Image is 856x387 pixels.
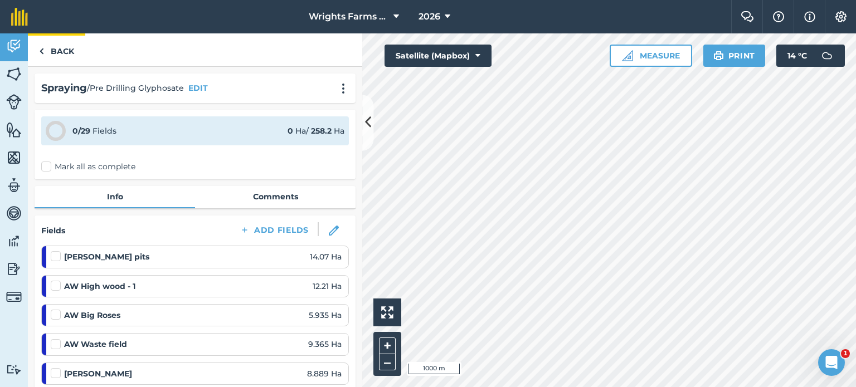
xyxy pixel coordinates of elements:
h4: Fields [41,224,65,237]
button: Add Fields [231,222,318,238]
img: svg+xml;base64,PD94bWwgdmVyc2lvbj0iMS4wIiBlbmNvZGluZz0idXRmLTgiPz4KPCEtLSBHZW5lcmF0b3I6IEFkb2JlIE... [6,261,22,277]
span: 12.21 Ha [313,280,342,292]
div: Ha / Ha [288,125,344,137]
label: Mark all as complete [41,161,135,173]
span: 14.07 Ha [310,251,342,263]
strong: [PERSON_NAME] pits [64,251,149,263]
img: svg+xml;base64,PHN2ZyB4bWxucz0iaHR0cDovL3d3dy53My5vcmcvMjAwMC9zdmciIHdpZHRoPSI5IiBoZWlnaHQ9IjI0Ii... [39,45,44,58]
span: 14 ° C [787,45,807,67]
button: EDIT [188,82,208,94]
img: A question mark icon [772,11,785,22]
a: Info [35,186,195,207]
button: – [379,354,396,370]
button: Satellite (Mapbox) [385,45,492,67]
img: Two speech bubbles overlapping with the left bubble in the forefront [741,11,754,22]
img: svg+xml;base64,PHN2ZyB4bWxucz0iaHR0cDovL3d3dy53My5vcmcvMjAwMC9zdmciIHdpZHRoPSIxNyIgaGVpZ2h0PSIxNy... [804,10,815,23]
span: 1 [841,349,850,358]
span: Wrights Farms Contracting [309,10,389,23]
button: Print [703,45,766,67]
span: / Pre Drilling Glyphosate [87,82,184,94]
strong: 0 [288,126,293,136]
button: Measure [610,45,692,67]
img: svg+xml;base64,PD94bWwgdmVyc2lvbj0iMS4wIiBlbmNvZGluZz0idXRmLTgiPz4KPCEtLSBHZW5lcmF0b3I6IEFkb2JlIE... [6,38,22,55]
strong: [PERSON_NAME] [64,368,132,380]
img: svg+xml;base64,PD94bWwgdmVyc2lvbj0iMS4wIiBlbmNvZGluZz0idXRmLTgiPz4KPCEtLSBHZW5lcmF0b3I6IEFkb2JlIE... [6,94,22,110]
a: Back [28,33,85,66]
span: 9.365 Ha [308,338,342,350]
img: svg+xml;base64,PD94bWwgdmVyc2lvbj0iMS4wIiBlbmNvZGluZz0idXRmLTgiPz4KPCEtLSBHZW5lcmF0b3I6IEFkb2JlIE... [6,289,22,305]
img: svg+xml;base64,PHN2ZyB3aWR0aD0iMTgiIGhlaWdodD0iMTgiIHZpZXdCb3g9IjAgMCAxOCAxOCIgZmlsbD0ibm9uZSIgeG... [329,226,339,236]
img: svg+xml;base64,PHN2ZyB4bWxucz0iaHR0cDovL3d3dy53My5vcmcvMjAwMC9zdmciIHdpZHRoPSIxOSIgaGVpZ2h0PSIyNC... [713,49,724,62]
h2: Spraying [41,80,87,96]
span: 8.889 Ha [307,368,342,380]
span: 2026 [419,10,440,23]
strong: AW Big Roses [64,309,120,321]
span: 5.935 Ha [309,309,342,321]
img: Four arrows, one pointing top left, one top right, one bottom right and the last bottom left [381,306,393,319]
img: svg+xml;base64,PHN2ZyB4bWxucz0iaHR0cDovL3d3dy53My5vcmcvMjAwMC9zdmciIHdpZHRoPSIyMCIgaGVpZ2h0PSIyNC... [337,83,350,94]
img: svg+xml;base64,PD94bWwgdmVyc2lvbj0iMS4wIiBlbmNvZGluZz0idXRmLTgiPz4KPCEtLSBHZW5lcmF0b3I6IEFkb2JlIE... [6,233,22,249]
img: svg+xml;base64,PD94bWwgdmVyc2lvbj0iMS4wIiBlbmNvZGluZz0idXRmLTgiPz4KPCEtLSBHZW5lcmF0b3I6IEFkb2JlIE... [6,177,22,194]
button: 14 °C [776,45,845,67]
iframe: Intercom live chat [818,349,845,376]
img: fieldmargin Logo [11,8,28,26]
div: Fields [72,125,116,137]
strong: AW High wood - 1 [64,280,135,292]
strong: 258.2 [311,126,332,136]
img: svg+xml;base64,PD94bWwgdmVyc2lvbj0iMS4wIiBlbmNvZGluZz0idXRmLTgiPz4KPCEtLSBHZW5lcmF0b3I6IEFkb2JlIE... [6,364,22,375]
img: svg+xml;base64,PD94bWwgdmVyc2lvbj0iMS4wIiBlbmNvZGluZz0idXRmLTgiPz4KPCEtLSBHZW5lcmF0b3I6IEFkb2JlIE... [6,205,22,222]
img: svg+xml;base64,PD94bWwgdmVyc2lvbj0iMS4wIiBlbmNvZGluZz0idXRmLTgiPz4KPCEtLSBHZW5lcmF0b3I6IEFkb2JlIE... [816,45,838,67]
img: svg+xml;base64,PHN2ZyB4bWxucz0iaHR0cDovL3d3dy53My5vcmcvMjAwMC9zdmciIHdpZHRoPSI1NiIgaGVpZ2h0PSI2MC... [6,149,22,166]
button: + [379,337,396,354]
img: svg+xml;base64,PHN2ZyB4bWxucz0iaHR0cDovL3d3dy53My5vcmcvMjAwMC9zdmciIHdpZHRoPSI1NiIgaGVpZ2h0PSI2MC... [6,66,22,82]
strong: 0 / 29 [72,126,90,136]
strong: AW Waste field [64,338,127,350]
img: Ruler icon [622,50,633,61]
img: A cog icon [834,11,848,22]
a: Comments [195,186,356,207]
img: svg+xml;base64,PHN2ZyB4bWxucz0iaHR0cDovL3d3dy53My5vcmcvMjAwMC9zdmciIHdpZHRoPSI1NiIgaGVpZ2h0PSI2MC... [6,121,22,138]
